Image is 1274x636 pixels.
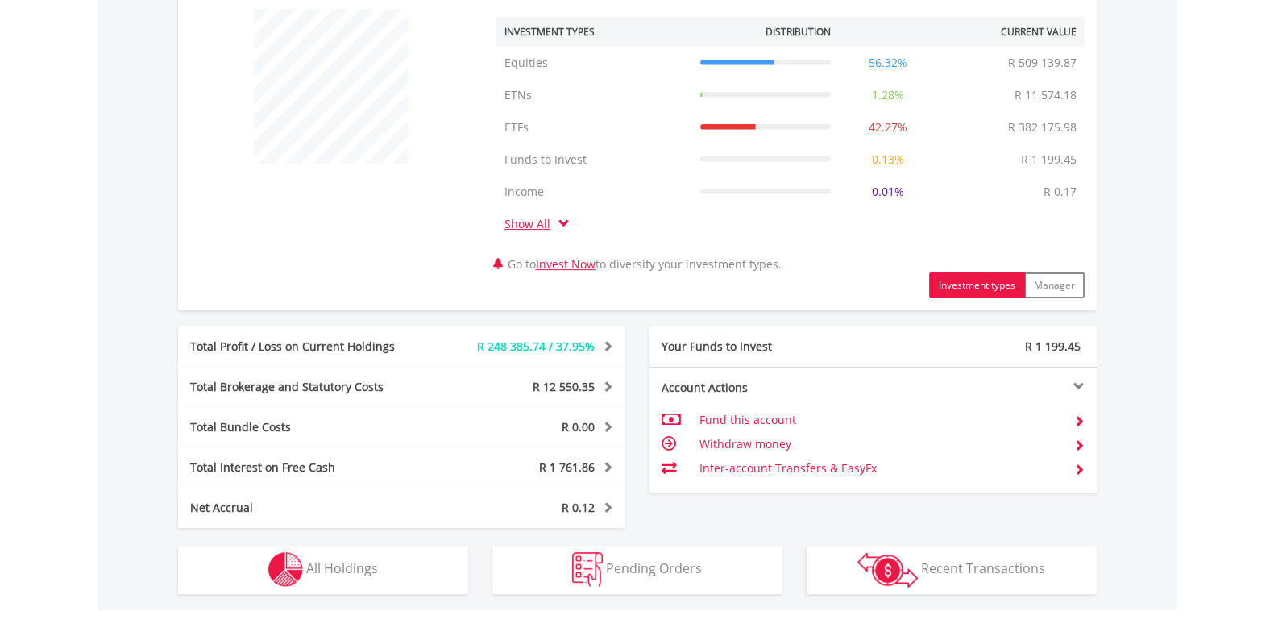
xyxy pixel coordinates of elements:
[839,176,937,208] td: 0.01%
[649,339,874,355] div: Your Funds to Invest
[268,552,303,587] img: holdings-wht.png
[1035,176,1085,208] td: R 0.17
[306,559,378,577] span: All Holdings
[921,559,1045,577] span: Recent Transactions
[178,546,468,594] button: All Holdings
[178,419,439,435] div: Total Bundle Costs
[606,559,702,577] span: Pending Orders
[839,111,937,143] td: 42.27%
[484,1,1097,298] div: Go to to diversify your investment types.
[477,339,595,354] span: R 248 385.74 / 37.95%
[807,546,1097,594] button: Recent Transactions
[496,17,692,47] th: Investment Types
[539,459,595,475] span: R 1 761.86
[1000,111,1085,143] td: R 382 175.98
[178,379,439,395] div: Total Brokerage and Statutory Costs
[1000,47,1085,79] td: R 509 139.87
[572,552,603,587] img: pending_instructions-wht.png
[496,143,692,176] td: Funds to Invest
[839,47,937,79] td: 56.32%
[496,79,692,111] td: ETNs
[496,111,692,143] td: ETFs
[1025,339,1081,354] span: R 1 199.45
[929,272,1025,298] button: Investment types
[178,339,439,355] div: Total Profit / Loss on Current Holdings
[178,459,439,476] div: Total Interest on Free Cash
[178,500,439,516] div: Net Accrual
[839,79,937,111] td: 1.28%
[857,552,918,588] img: transactions-zar-wht.png
[699,456,1060,480] td: Inter-account Transfers & EasyFx
[492,546,782,594] button: Pending Orders
[766,25,831,39] div: Distribution
[562,419,595,434] span: R 0.00
[536,256,596,272] a: Invest Now
[1024,272,1085,298] button: Manager
[1013,143,1085,176] td: R 1 199.45
[839,143,937,176] td: 0.13%
[562,500,595,515] span: R 0.12
[699,432,1060,456] td: Withdraw money
[649,380,874,396] div: Account Actions
[1006,79,1085,111] td: R 11 574.18
[699,408,1060,432] td: Fund this account
[496,47,692,79] td: Equities
[504,216,558,231] a: Show All
[496,176,692,208] td: Income
[937,17,1085,47] th: Current Value
[533,379,595,394] span: R 12 550.35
